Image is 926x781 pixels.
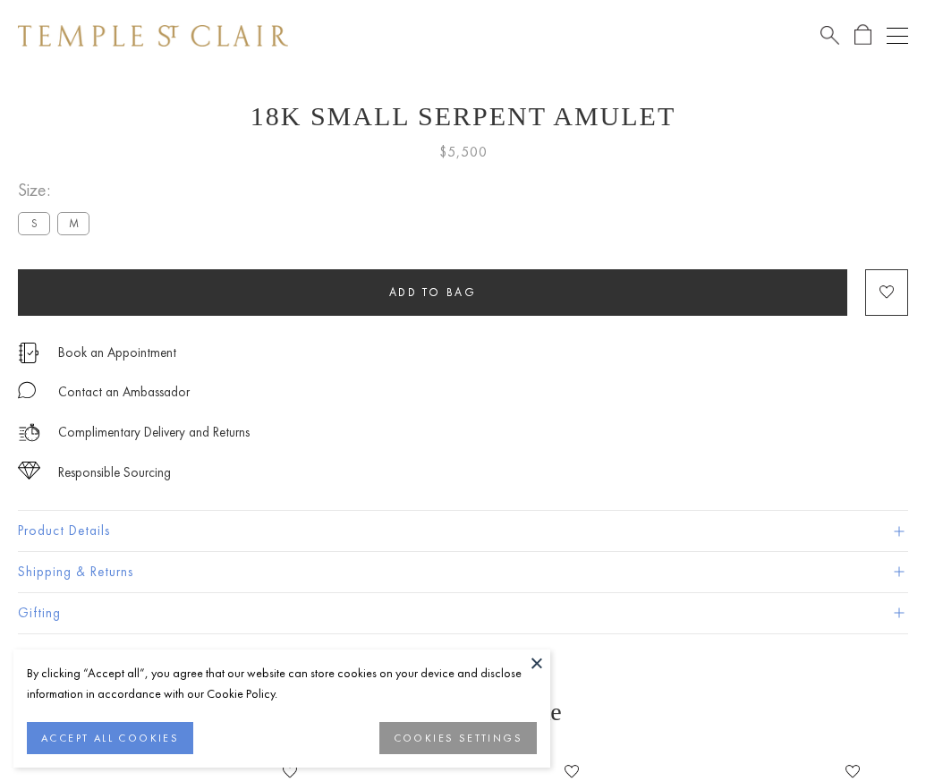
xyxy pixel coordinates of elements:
[27,722,193,754] button: ACCEPT ALL COOKIES
[18,101,908,132] h1: 18K Small Serpent Amulet
[57,212,89,234] label: M
[58,462,171,484] div: Responsible Sourcing
[18,25,288,47] img: Temple St. Clair
[18,511,908,551] button: Product Details
[18,552,908,592] button: Shipping & Returns
[18,269,847,316] button: Add to bag
[18,343,39,363] img: icon_appointment.svg
[854,24,871,47] a: Open Shopping Bag
[27,663,537,704] div: By clicking “Accept all”, you agree that our website can store cookies on your device and disclos...
[18,212,50,234] label: S
[379,722,537,754] button: COOKIES SETTINGS
[887,25,908,47] button: Open navigation
[389,284,477,300] span: Add to bag
[58,381,190,403] div: Contact an Ambassador
[18,593,908,633] button: Gifting
[18,421,40,444] img: icon_delivery.svg
[58,343,176,362] a: Book an Appointment
[820,24,839,47] a: Search
[18,462,40,480] img: icon_sourcing.svg
[18,381,36,399] img: MessageIcon-01_2.svg
[439,140,488,164] span: $5,500
[18,175,97,205] span: Size:
[58,421,250,444] p: Complimentary Delivery and Returns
